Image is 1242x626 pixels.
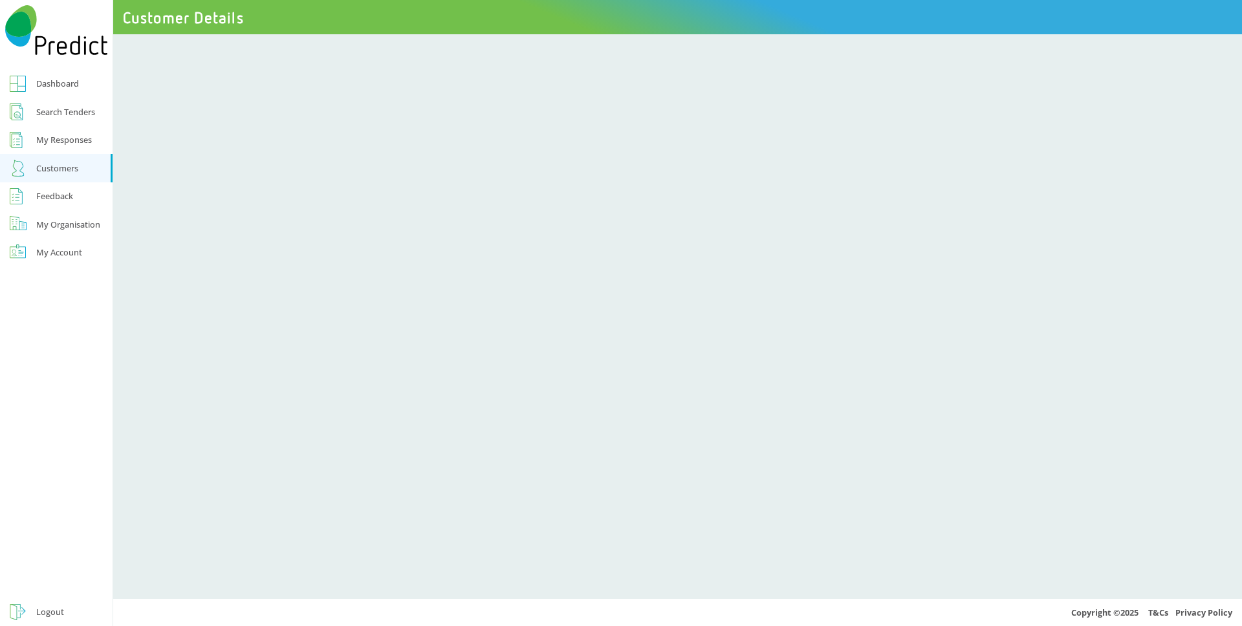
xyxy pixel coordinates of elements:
[1175,607,1232,618] a: Privacy Policy
[36,217,100,232] div: My Organisation
[36,604,64,620] div: Logout
[1148,607,1168,618] a: T&Cs
[36,132,92,147] div: My Responses
[5,5,108,56] img: Predict Mobile
[36,188,73,204] div: Feedback
[36,104,95,120] div: Search Tenders
[36,76,79,91] div: Dashboard
[36,244,82,260] div: My Account
[36,160,78,176] div: Customers
[113,598,1242,626] div: Copyright © 2025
